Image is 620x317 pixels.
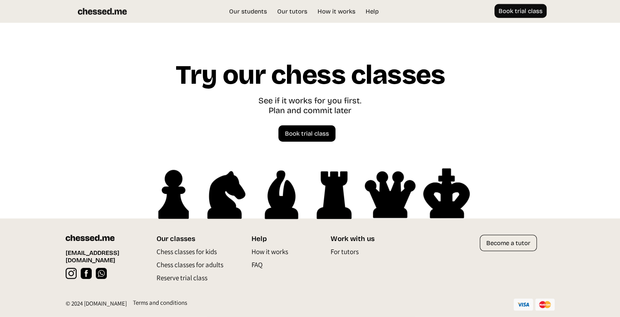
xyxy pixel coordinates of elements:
[157,235,227,243] div: Our classes
[273,7,311,16] a: Our tutors
[480,235,537,251] a: Become a tutor
[175,61,445,96] h1: Try our chess classes
[330,247,358,260] a: For tutors
[362,7,383,16] a: Help
[494,4,547,18] a: Book trial class
[258,96,362,117] div: See if it works for you first. Plan and commit later
[133,299,187,311] div: Terms and conditions
[127,299,187,313] a: Terms and conditions
[252,260,263,273] a: FAQ
[157,273,207,286] a: Reserve trial class
[66,249,140,264] a: [EMAIL_ADDRESS][DOMAIN_NAME]
[330,235,393,243] div: Work with us
[225,7,271,16] a: Our students
[313,7,360,16] a: How it works
[278,125,335,142] a: Book trial class
[252,247,288,260] a: How it works
[66,299,127,312] div: © 2024 [DOMAIN_NAME]
[157,260,223,273] a: Chess classes for adults
[157,247,217,260] a: Chess classes for kids
[252,235,310,243] div: Help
